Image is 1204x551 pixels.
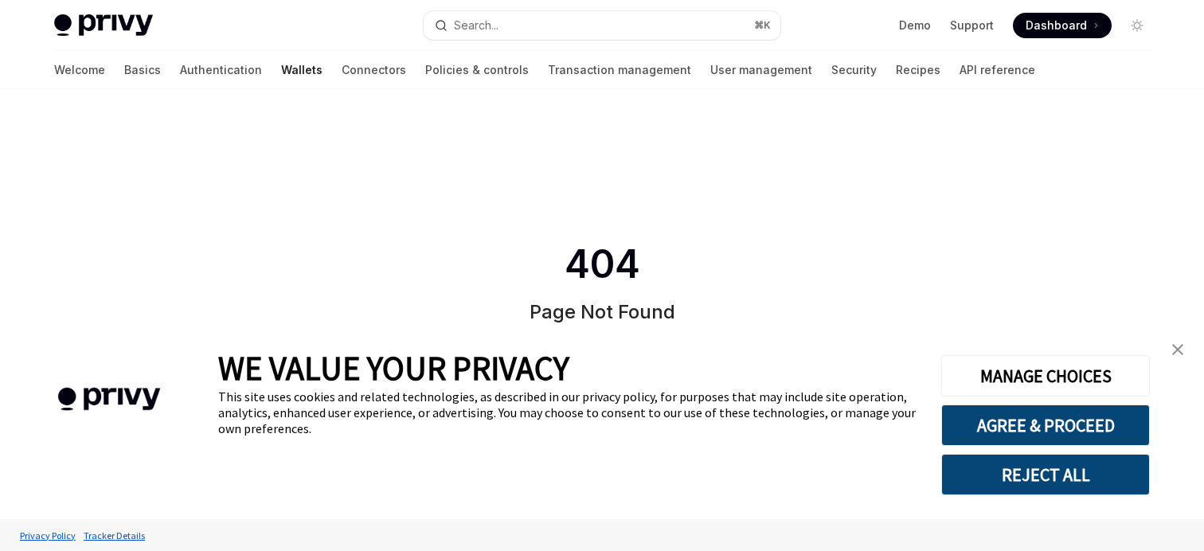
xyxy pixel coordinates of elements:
[54,51,105,89] a: Welcome
[950,18,994,33] a: Support
[454,16,498,35] div: Search...
[24,365,194,434] img: company logo
[16,522,80,549] a: Privacy Policy
[342,51,406,89] a: Connectors
[180,51,262,89] a: Authentication
[1124,13,1150,38] button: Toggle dark mode
[218,389,917,436] div: This site uses cookies and related technologies, as described in our privacy policy, for purposes...
[754,19,771,32] span: ⌘ K
[1013,13,1112,38] a: Dashboard
[710,51,812,89] a: User management
[54,14,153,37] img: light logo
[899,18,931,33] a: Demo
[1172,344,1183,355] img: close banner
[218,347,569,389] span: WE VALUE YOUR PRIVACY
[1026,18,1087,33] span: Dashboard
[548,51,691,89] a: Transaction management
[941,454,1150,495] button: REJECT ALL
[831,51,877,89] a: Security
[896,51,940,89] a: Recipes
[425,51,529,89] a: Policies & controls
[561,242,643,287] span: 404
[80,522,149,549] a: Tracker Details
[424,11,780,40] button: Search...⌘K
[941,404,1150,446] button: AGREE & PROCEED
[124,51,161,89] a: Basics
[1162,334,1194,365] a: close banner
[960,51,1035,89] a: API reference
[530,299,675,325] h1: Page Not Found
[941,355,1150,397] button: MANAGE CHOICES
[281,51,322,89] a: Wallets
